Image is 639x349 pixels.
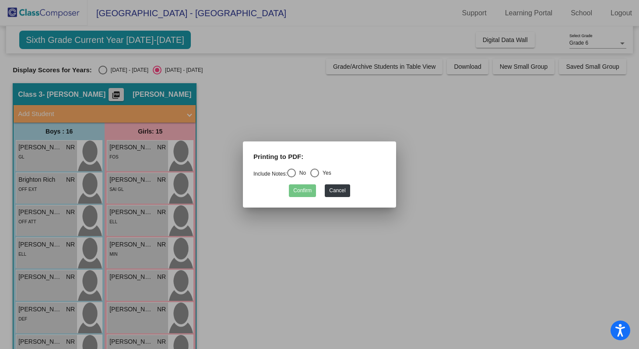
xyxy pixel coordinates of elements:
button: Confirm [289,184,316,197]
div: Yes [319,169,331,177]
a: Include Notes: [253,171,287,177]
button: Cancel [325,184,350,197]
div: No [296,169,306,177]
mat-radio-group: Select an option [253,171,331,177]
label: Printing to PDF: [253,152,303,162]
